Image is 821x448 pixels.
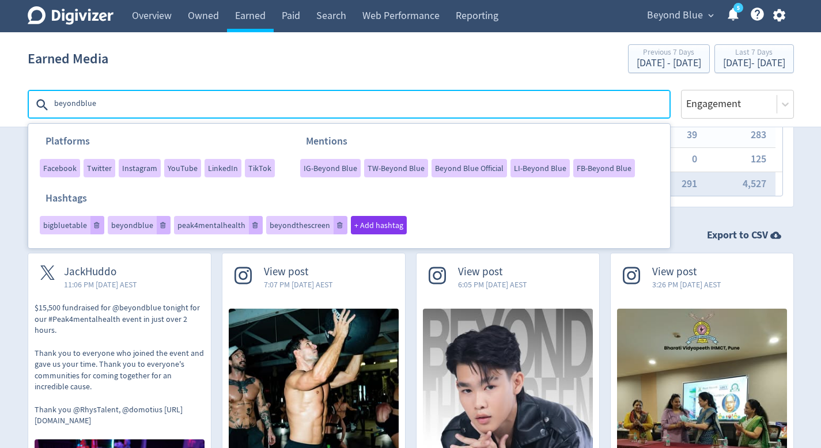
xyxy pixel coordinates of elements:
button: 39 [687,130,697,140]
span: 3:26 PM [DATE] AEST [652,279,721,290]
div: Previous 7 Days [637,48,701,58]
button: Beyond Blue [643,6,717,25]
span: LinkedIn [208,164,238,172]
span: 6:05 PM [DATE] AEST [458,279,527,290]
span: YouTube [168,164,198,172]
span: View post [652,265,721,279]
span: TW-Beyond Blue [368,164,425,172]
div: Last 7 Days [723,48,785,58]
span: LI-Beyond Blue [514,164,566,172]
span: bigbluetable [43,221,87,229]
button: Previous 7 Days[DATE] - [DATE] [628,44,710,73]
span: IG-Beyond Blue [304,164,357,172]
span: + Add hashtag [354,221,403,229]
button: 291 [682,179,697,189]
h3: Platforms [28,134,275,159]
span: Twitter [87,164,112,172]
strong: Export to CSV [707,228,768,242]
span: 11:06 PM [DATE] AEST [64,279,137,290]
div: [DATE] - [DATE] [723,58,785,69]
button: 4,527 [743,179,766,189]
div: [DATE] - [DATE] [637,58,701,69]
span: Beyond Blue Official [435,164,504,172]
a: 5 [733,3,743,13]
button: 125 [751,154,766,164]
span: expand_more [706,10,716,21]
span: Instagram [122,164,157,172]
span: beyondblue [111,221,153,229]
span: Beyond Blue [647,6,703,25]
text: 5 [736,4,739,12]
p: $15,500 fundraised for @beyondblue tonight for our #Peak4mentalhealth event in just over 2 hours.... [35,302,205,427]
button: 0 [692,154,697,164]
span: FB-Beyond Blue [577,164,631,172]
span: JackHuddo [64,265,137,279]
span: peak4mentalhealth [177,221,245,229]
button: Last 7 Days[DATE]- [DATE] [714,44,794,73]
span: View post [264,265,333,279]
span: Facebook [43,164,77,172]
span: View post [458,265,527,279]
h1: Earned Media [28,40,108,77]
h3: Mentions [289,134,635,159]
h3: Hashtags [28,191,407,216]
span: 7:07 PM [DATE] AEST [264,279,333,290]
span: beyondthescreen [270,221,330,229]
button: 283 [751,130,766,140]
span: TikTok [248,164,271,172]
